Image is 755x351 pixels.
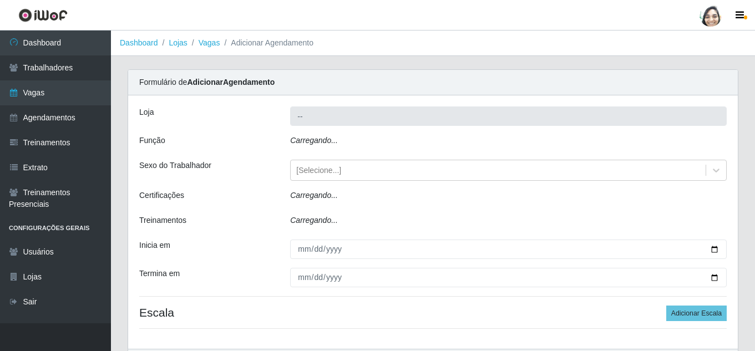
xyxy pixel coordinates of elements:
[139,240,170,251] label: Inicia em
[666,306,727,321] button: Adicionar Escala
[111,30,755,56] nav: breadcrumb
[290,240,727,259] input: 00/00/0000
[296,165,341,176] div: [Selecione...]
[199,38,220,47] a: Vagas
[187,78,275,87] strong: Adicionar Agendamento
[139,268,180,279] label: Termina em
[290,191,338,200] i: Carregando...
[290,216,338,225] i: Carregando...
[120,38,158,47] a: Dashboard
[139,135,165,146] label: Função
[169,38,187,47] a: Lojas
[139,160,211,171] label: Sexo do Trabalhador
[139,306,727,319] h4: Escala
[139,190,184,201] label: Certificações
[220,37,313,49] li: Adicionar Agendamento
[128,70,738,95] div: Formulário de
[290,136,338,145] i: Carregando...
[139,215,186,226] label: Treinamentos
[290,268,727,287] input: 00/00/0000
[139,106,154,118] label: Loja
[18,8,68,22] img: CoreUI Logo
